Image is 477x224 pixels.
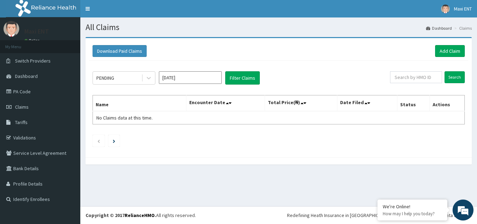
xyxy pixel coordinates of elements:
img: User Image [3,21,19,37]
input: Select Month and Year [159,71,222,84]
button: Filter Claims [225,71,260,85]
button: Download Paid Claims [93,45,147,57]
span: Dashboard [15,73,38,79]
th: Encounter Date [186,95,265,111]
div: PENDING [96,74,114,81]
input: Search by HMO ID [390,71,442,83]
p: Maxi ENT [24,28,49,35]
span: Claims [15,104,29,110]
h1: All Claims [86,23,472,32]
a: Online [24,38,41,43]
th: Actions [430,95,464,111]
div: Redefining Heath Insurance in [GEOGRAPHIC_DATA] using Telemedicine and Data Science! [287,212,472,219]
span: Maxi ENT [454,6,472,12]
th: Date Filed [337,95,397,111]
th: Status [397,95,430,111]
input: Search [445,71,465,83]
p: How may I help you today? [383,211,442,217]
strong: Copyright © 2017 . [86,212,156,218]
div: We're Online! [383,203,442,210]
span: Switch Providers [15,58,51,64]
a: Add Claim [435,45,465,57]
img: User Image [441,5,450,13]
a: RelianceHMO [125,212,155,218]
span: Tariffs [15,119,28,125]
footer: All rights reserved. [80,206,477,224]
th: Total Price(₦) [265,95,337,111]
a: Dashboard [426,25,452,31]
a: Previous page [97,138,100,144]
li: Claims [453,25,472,31]
a: Next page [113,138,115,144]
th: Name [93,95,186,111]
span: No Claims data at this time. [96,115,153,121]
